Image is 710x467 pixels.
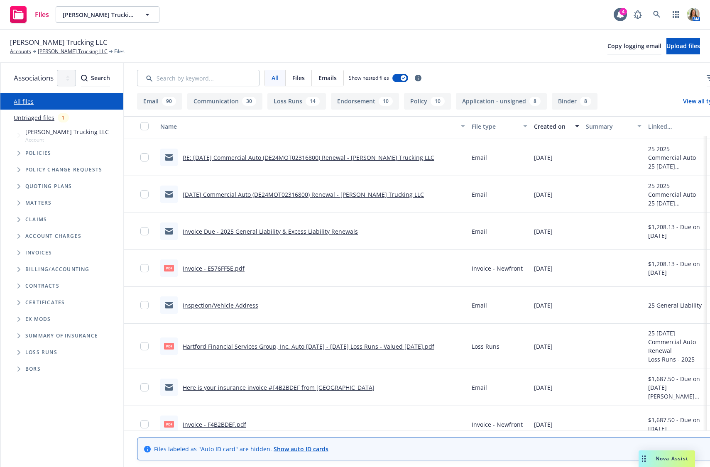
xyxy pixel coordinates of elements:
span: Certificates [25,300,65,305]
div: Created on [534,122,570,131]
span: Billing/Accounting [25,267,90,272]
div: 25 2025 Commercial Auto [648,144,704,162]
span: Files labeled as "Auto ID card" are hidden. [154,445,328,453]
span: Files [114,48,125,55]
a: Hartford Financial Services Group, Inc. Auto [DATE] - [DATE] Loss Runs - Valued [DATE].pdf [183,342,434,350]
button: Email [137,93,182,110]
span: Invoice - Newfront [472,420,523,429]
div: $1,687.50 - Due on [DATE] [648,374,704,392]
span: Email [472,383,487,392]
span: Claims [25,217,47,222]
input: Toggle Row Selected [140,301,149,309]
a: RE: [DATE] Commercial Auto (DE24MOT02316800) Renewal - [PERSON_NAME] Trucking LLC [183,154,434,161]
div: 90 [162,97,176,106]
a: Invoice - F4B2BDEF.pdf [183,421,246,428]
span: Email [472,190,487,199]
input: Toggle Row Selected [140,264,149,272]
button: Summary [583,116,645,136]
button: Name [157,116,468,136]
span: pdf [164,421,174,427]
a: Here is your insurance invoice #F4B2BDEF from [GEOGRAPHIC_DATA] [183,384,375,391]
div: 1 [58,113,69,122]
span: Summary of insurance [25,333,98,338]
button: File type [468,116,531,136]
button: [PERSON_NAME] Trucking LLC [56,6,159,23]
div: $1,208.13 - Due on [DATE] [648,259,704,277]
div: Folder Tree Example [0,261,123,377]
input: Toggle Row Selected [140,190,149,198]
a: Switch app [668,6,684,23]
span: [DATE] [534,227,553,236]
button: Loss Runs [267,93,326,110]
span: Invoices [25,250,52,255]
span: pdf [164,265,174,271]
span: [PERSON_NAME] Trucking LLC [10,37,108,48]
div: Tree Example [0,126,123,261]
span: Email [472,301,487,310]
input: Toggle Row Selected [140,153,149,161]
input: Toggle Row Selected [140,342,149,350]
span: Email [472,227,487,236]
button: Linked associations [645,116,707,136]
div: 25 [DATE] Commercial Auto Renewal [648,329,704,355]
div: 4 [619,8,627,15]
span: [PERSON_NAME] Trucking LLC [25,127,109,136]
div: Summary [586,122,632,131]
a: Invoice Due - 2025 General Liability & Excess Liability Renewals [183,227,358,235]
span: Quoting plans [25,184,72,189]
button: Endorsement [331,93,399,110]
input: Search by keyword... [137,70,260,86]
div: 10 [379,97,393,106]
span: Show nested files [349,74,389,81]
span: Policy change requests [25,167,102,172]
button: Communication [187,93,262,110]
span: [DATE] [534,420,553,429]
span: Emails [318,73,337,82]
span: Loss Runs [472,342,499,351]
a: Files [7,3,52,26]
span: [DATE] [534,190,553,199]
a: Search [649,6,665,23]
button: Created on [531,116,583,136]
a: All files [14,98,34,105]
button: Copy logging email [607,38,661,54]
div: $1,208.13 - Due on [DATE] [648,222,704,240]
input: Toggle Row Selected [140,383,149,391]
div: 25 General Liability [648,301,702,310]
span: Account [25,136,109,143]
div: Search [81,70,110,86]
div: Linked associations [648,122,704,131]
span: All [272,73,279,82]
span: Account charges [25,234,81,239]
div: 8 [580,97,591,106]
span: Files [292,73,305,82]
span: [DATE] [534,383,553,392]
span: Invoice - Newfront [472,264,523,273]
img: photo [687,8,700,21]
div: 25 [DATE] Commercial Auto Renewal [648,199,704,208]
input: Toggle Row Selected [140,420,149,428]
div: Drag to move [639,450,649,467]
span: Contracts [25,284,59,289]
button: SearchSearch [81,70,110,86]
span: [DATE] [534,264,553,273]
div: 25 2025 Commercial Auto [648,181,704,199]
input: Select all [140,122,149,130]
a: Accounts [10,48,31,55]
span: Matters [25,200,51,205]
a: Report a Bug [629,6,646,23]
span: [PERSON_NAME] Trucking LLC [63,10,135,19]
span: BORs [25,367,41,372]
div: $1,687.50 - Due on [DATE] [648,416,704,433]
button: Binder [552,93,597,110]
span: Nova Assist [656,455,688,462]
span: Files [35,11,49,18]
span: Loss Runs [25,350,57,355]
div: 30 [242,97,256,106]
input: Toggle Row Selected [140,227,149,235]
div: Name [160,122,456,131]
span: pdf [164,343,174,349]
button: Upload files [666,38,700,54]
a: Untriaged files [14,113,54,122]
a: Inspection/Vehicle Address [183,301,258,309]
